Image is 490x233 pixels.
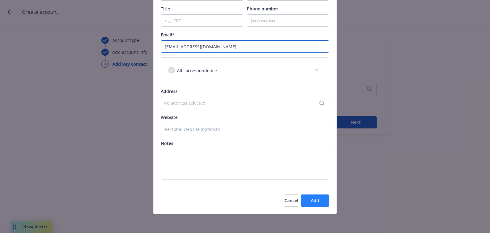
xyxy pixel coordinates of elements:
span: Cancel [285,198,298,203]
svg: Search [319,101,324,105]
input: e.g. CFO [161,14,243,27]
span: Add [311,198,319,203]
button: Cancel [285,194,298,207]
span: Email* [161,32,175,38]
span: Title [161,6,170,12]
div: No address selected [164,100,320,106]
button: Add [301,194,329,207]
button: No address selected [161,97,329,109]
span: Phone number [247,6,278,12]
span: Website [161,114,178,120]
input: (xxx) xxx-xxx [247,14,329,27]
span: Notes [161,140,173,146]
input: example@email.com [161,40,329,53]
input: Personal website (optional) [161,123,329,135]
span: Address [161,88,178,94]
span: All correspondence [177,68,217,73]
div: All correspondence [161,58,329,83]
